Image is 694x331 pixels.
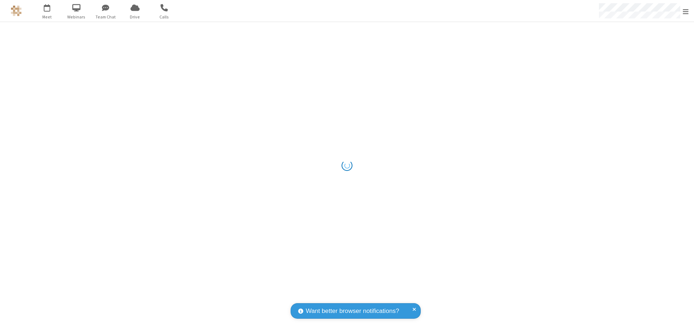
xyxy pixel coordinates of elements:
[92,14,119,20] span: Team Chat
[151,14,178,20] span: Calls
[306,306,399,316] span: Want better browser notifications?
[11,5,22,16] img: QA Selenium DO NOT DELETE OR CHANGE
[63,14,90,20] span: Webinars
[121,14,149,20] span: Drive
[34,14,61,20] span: Meet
